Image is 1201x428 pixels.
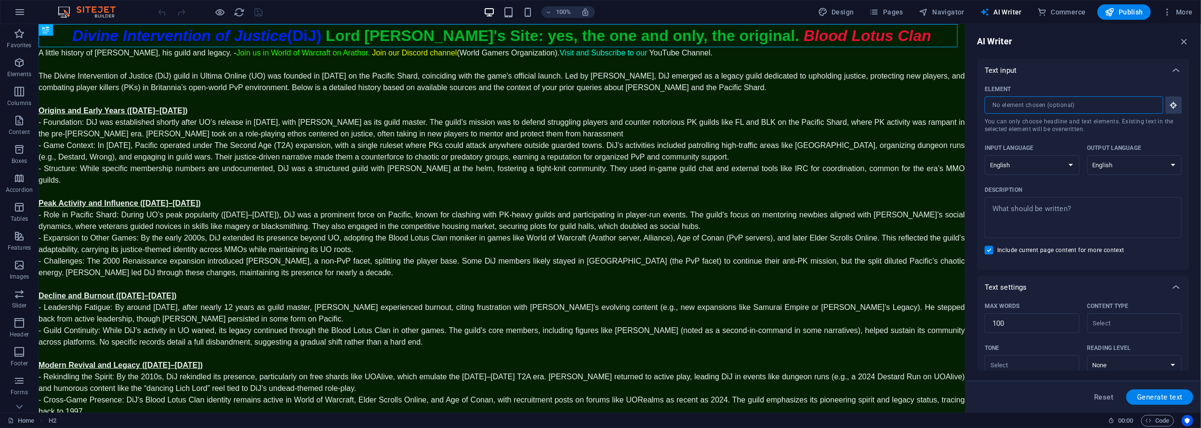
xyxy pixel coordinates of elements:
span: Reset [1094,393,1113,401]
p: Features [8,244,31,252]
input: ElementYou can only choose headline and text elements. Existing text in the selected element will... [985,96,1157,114]
button: Commerce [1033,4,1090,20]
button: Navigator [915,4,968,20]
span: Generate text [1137,393,1183,401]
select: Input language [985,155,1080,175]
p: Element [985,85,1011,93]
span: Include current page content for more context [997,246,1124,254]
p: Footer [11,360,28,367]
p: Favorites [7,41,31,49]
p: Content type [1087,302,1129,310]
p: Text input [985,66,1016,75]
i: On resize automatically adjust zoom level to fit chosen device. [581,8,590,16]
button: More [1159,4,1197,20]
span: 00 00 [1118,415,1133,427]
nav: breadcrumb [49,415,56,427]
p: Reading level [1087,344,1131,352]
p: Description [985,186,1022,194]
h6: Session time [1108,415,1134,427]
p: Images [10,273,29,281]
div: Text settings [977,276,1189,299]
span: Publish [1105,7,1143,17]
p: Output language [1087,144,1142,152]
button: Usercentrics [1182,415,1193,427]
span: Commerce [1037,7,1086,17]
button: AI Writer [976,4,1026,20]
p: Header [10,331,29,338]
button: Generate text [1126,389,1193,405]
h6: 100% [556,6,571,18]
span: AI Writer [980,7,1022,17]
p: Accordion [6,186,33,194]
div: Design (Ctrl+Alt+Y) [814,4,858,20]
h6: AI Writer [977,36,1012,47]
textarea: Description [990,202,1177,233]
input: Max words [985,314,1080,333]
button: Publish [1097,4,1151,20]
p: Boxes [12,157,27,165]
p: Input language [985,144,1034,152]
button: Design [814,4,858,20]
a: Click to cancel selection. Double-click to open Pages [8,415,34,427]
p: Content [9,128,30,136]
span: Click to select. Double-click to edit [49,415,56,427]
p: Columns [7,99,31,107]
p: Tone [985,344,999,352]
select: Output language [1087,155,1182,175]
span: More [1162,7,1193,17]
select: Reading level [1087,355,1182,375]
span: Design [818,7,854,17]
p: Forms [11,388,28,396]
div: Text input [977,59,1189,82]
button: ElementYou can only choose headline and text elements. Existing text in the selected element will... [1165,96,1182,114]
span: Navigator [919,7,964,17]
img: Editor Logo [55,6,128,18]
i: Reload page [234,7,245,18]
button: 100% [541,6,576,18]
p: Max words [985,302,1020,310]
button: Code [1141,415,1174,427]
span: You can only choose headline and text elements. Existing text in the selected element will be ove... [985,118,1182,133]
div: Text input [977,82,1189,270]
button: Reset [1089,389,1119,405]
span: Code [1146,415,1170,427]
button: Click here to leave preview mode and continue editing [214,6,226,18]
span: : [1125,417,1126,424]
p: Text settings [985,282,1027,292]
p: Elements [7,70,32,78]
p: Tables [11,215,28,223]
input: ToneClear [988,358,1061,372]
input: Content typeClear [1090,316,1163,330]
button: Pages [866,4,907,20]
button: reload [234,6,245,18]
span: Pages [870,7,903,17]
p: Slider [12,302,27,309]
